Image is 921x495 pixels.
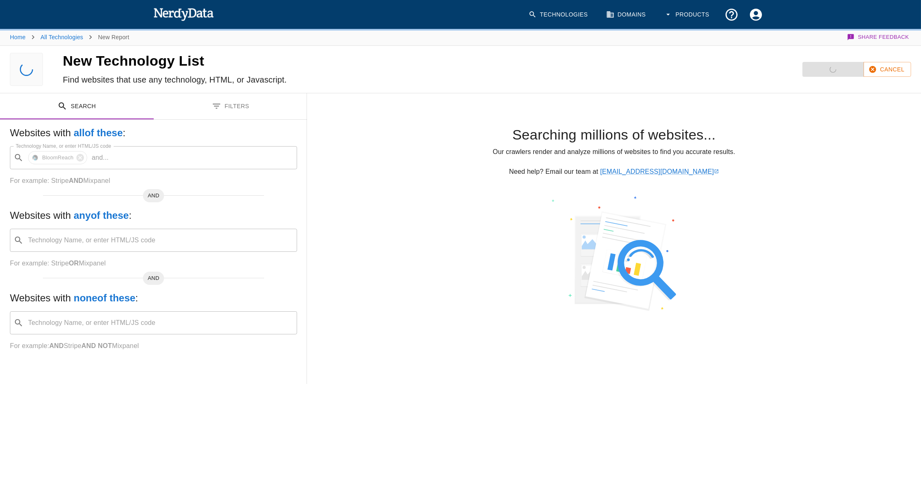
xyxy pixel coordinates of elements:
b: none of these [74,292,135,303]
p: and ... [88,153,112,163]
a: Home [10,34,26,40]
b: AND [69,177,83,184]
b: all of these [74,127,123,138]
span: AND [143,274,164,282]
span: AND [143,192,164,200]
a: All Technologies [40,34,83,40]
button: Cancel [864,62,911,77]
p: For example: Stripe Mixpanel [10,258,297,268]
h4: New Technology List [63,52,484,70]
button: Share Feedback [846,29,911,45]
h6: Find websites that use any technology, HTML, or Javascript. [63,73,484,86]
b: OR [69,260,79,267]
b: AND NOT [81,342,112,349]
h5: Websites with : [10,209,297,222]
button: Products [659,2,716,27]
a: Technologies [524,2,595,27]
button: Support and Documentation [719,2,744,27]
b: AND [49,342,64,349]
button: Account Settings [744,2,768,27]
p: Our crawlers render and analyze millions of websites to find you accurate results. Need help? Ema... [320,147,908,177]
p: For example: Stripe Mixpanel [10,176,297,186]
b: any of these [74,210,129,221]
a: [EMAIL_ADDRESS][DOMAIN_NAME] [600,168,719,175]
h4: Searching millions of websites... [320,126,908,144]
nav: breadcrumb [10,29,129,45]
p: New Report [98,33,129,41]
button: Filters [154,93,307,119]
img: NerdyData.com [153,6,214,22]
h5: Websites with : [10,126,297,140]
a: Domains [601,2,652,27]
p: For example: Stripe Mixpanel [10,341,297,351]
h5: Websites with : [10,291,297,305]
label: Technology Name, or enter HTML/JS code [16,142,111,149]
